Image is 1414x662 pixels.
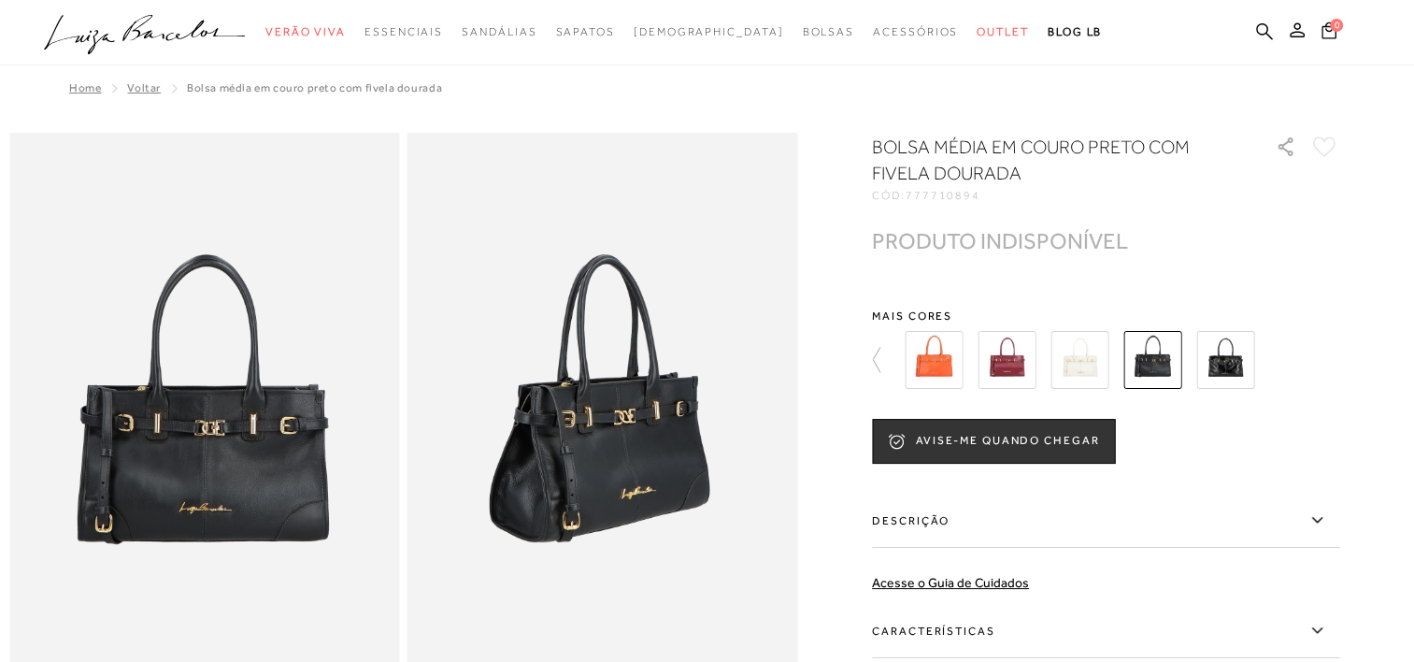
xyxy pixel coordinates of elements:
[873,25,958,38] span: Acessórios
[1316,21,1342,46] button: 0
[1330,19,1343,32] span: 0
[462,25,536,38] span: Sandálias
[802,25,854,38] span: Bolsas
[872,604,1339,658] label: Características
[872,494,1339,548] label: Descrição
[872,419,1115,464] button: AVISE-ME QUANDO CHEGAR
[555,15,614,50] a: categoryNavScreenReaderText
[555,25,614,38] span: Sapatos
[905,331,963,389] img: BOLSA MÉDIA EM COURO LARANJA SUNSET COM FIVELA DOURADA
[802,15,854,50] a: categoryNavScreenReaderText
[265,25,346,38] span: Verão Viva
[69,81,101,94] a: Home
[1196,331,1254,389] img: BOLSA PRETA COM ALÇAS ALONGADAS E FERRAGEM DOURADA EM VERNIZ GRANDE
[127,81,161,94] a: Voltar
[265,15,346,50] a: categoryNavScreenReaderText
[906,189,980,202] span: 777710894
[634,15,784,50] a: noSubCategoriesText
[872,310,1339,322] span: Mais cores
[364,15,443,50] a: categoryNavScreenReaderText
[1050,331,1108,389] img: BOLSA MÉDIA EM COURO OFF WHITE COM FIVELA DOURADA
[872,190,1246,201] div: CÓD:
[978,331,1036,389] img: BOLSA MÉDIA EM COURO MARSALA COM FIVELA DOURADA
[1123,331,1181,389] img: BOLSA MÉDIA EM COURO PRETO COM FIVELA DOURADA
[364,25,443,38] span: Essenciais
[977,15,1029,50] a: categoryNavScreenReaderText
[462,15,536,50] a: categoryNavScreenReaderText
[1048,25,1102,38] span: BLOG LB
[1048,15,1102,50] a: BLOG LB
[977,25,1029,38] span: Outlet
[872,134,1222,186] h1: BOLSA MÉDIA EM COURO PRETO COM FIVELA DOURADA
[872,231,1128,251] div: PRODUTO INDISPONÍVEL
[872,575,1029,590] a: Acesse o Guia de Cuidados
[187,81,442,94] span: BOLSA MÉDIA EM COURO PRETO COM FIVELA DOURADA
[634,25,784,38] span: [DEMOGRAPHIC_DATA]
[873,15,958,50] a: categoryNavScreenReaderText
